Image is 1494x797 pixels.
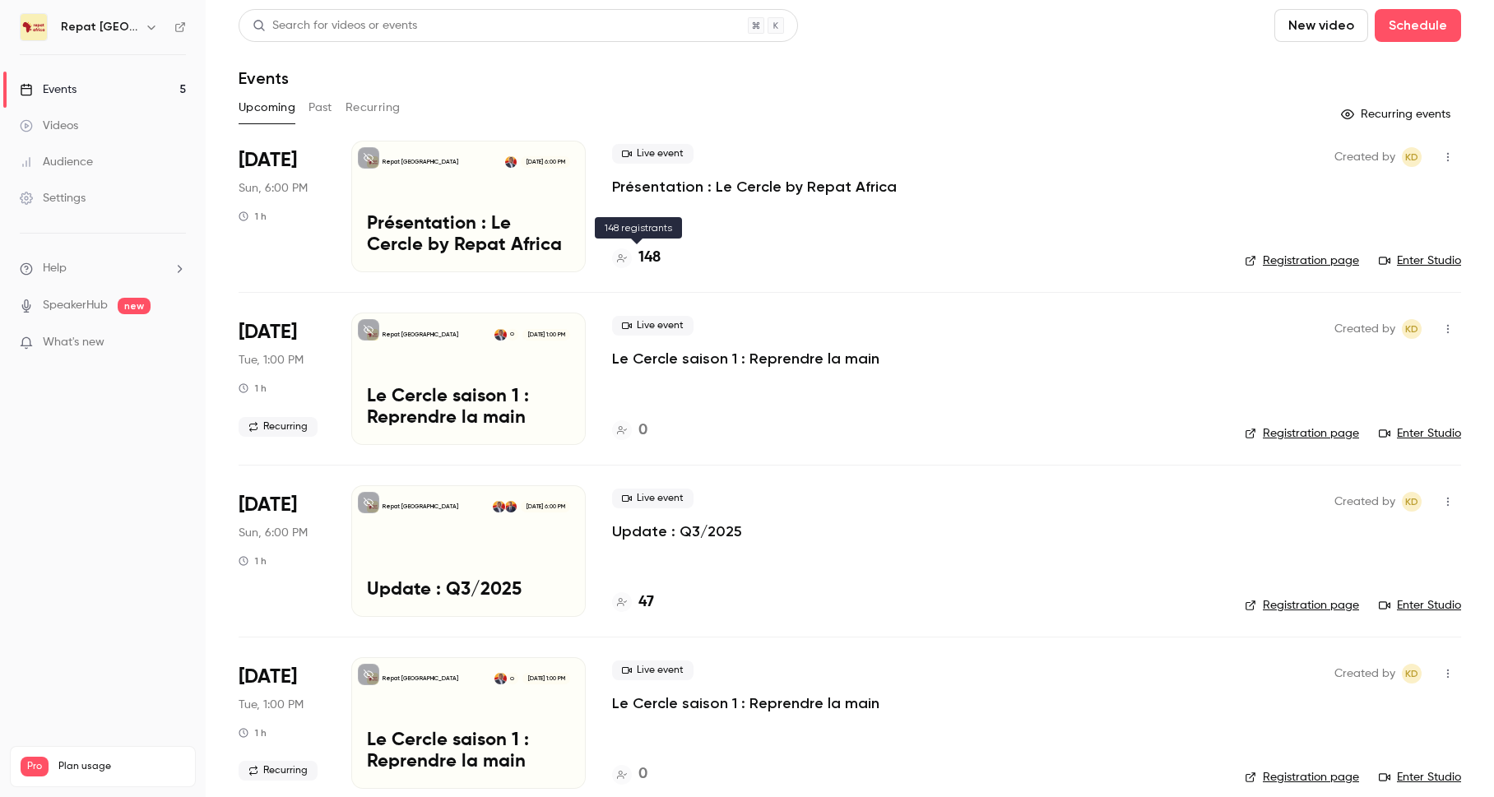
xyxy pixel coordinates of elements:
[612,177,897,197] a: Présentation : Le Cercle by Repat Africa
[1245,425,1359,442] a: Registration page
[1334,664,1395,683] span: Created by
[612,591,654,614] a: 47
[612,521,742,541] p: Update : Q3/2025
[21,14,47,40] img: Repat Africa
[239,147,297,174] span: [DATE]
[494,673,506,684] img: Kara Diaby
[1405,319,1418,339] span: KD
[239,485,325,617] div: Sep 28 Sun, 8:00 PM (Europe/Brussels)
[1402,664,1422,683] span: Kara Diaby
[612,349,879,368] a: Le Cercle saison 1 : Reprendre la main
[494,329,506,341] img: Kara Diaby
[239,525,308,541] span: Sun, 6:00 PM
[1379,597,1461,614] a: Enter Studio
[1379,253,1461,269] a: Enter Studio
[20,81,77,98] div: Events
[383,158,458,166] p: Repat [GEOGRAPHIC_DATA]
[20,154,93,170] div: Audience
[239,95,295,121] button: Upcoming
[383,503,458,511] p: Repat [GEOGRAPHIC_DATA]
[61,19,138,35] h6: Repat [GEOGRAPHIC_DATA]
[1402,319,1422,339] span: Kara Diaby
[1245,769,1359,785] a: Registration page
[612,660,694,680] span: Live event
[309,95,332,121] button: Past
[239,761,318,781] span: Recurring
[118,298,151,314] span: new
[506,672,519,685] div: O
[351,485,586,617] a: Update : Q3/2025Repat [GEOGRAPHIC_DATA]Mounir TelkassKara Diaby[DATE] 6:00 PMUpdate : Q3/2025
[239,68,289,88] h1: Events
[239,664,297,690] span: [DATE]
[522,673,569,684] span: [DATE] 1:00 PM
[367,730,570,773] p: Le Cercle saison 1 : Reprendre la main
[253,17,417,35] div: Search for videos or events
[1245,253,1359,269] a: Registration page
[351,141,586,272] a: Présentation : Le Cercle by Repat AfricaRepat [GEOGRAPHIC_DATA]Kara Diaby[DATE] 6:00 PMPrésentati...
[612,489,694,508] span: Live event
[1402,492,1422,512] span: Kara Diaby
[522,329,569,341] span: [DATE] 1:00 PM
[638,591,654,614] h4: 47
[1334,492,1395,512] span: Created by
[383,331,458,339] p: Repat [GEOGRAPHIC_DATA]
[1334,101,1461,127] button: Recurring events
[1379,769,1461,785] a: Enter Studio
[612,419,647,442] a: 0
[20,260,186,277] li: help-dropdown-opener
[612,144,694,164] span: Live event
[1379,425,1461,442] a: Enter Studio
[20,190,86,206] div: Settings
[612,763,647,785] a: 0
[58,760,185,773] span: Plan usage
[21,757,49,776] span: Pro
[521,156,569,168] span: [DATE] 6:00 PM
[383,674,458,683] p: Repat [GEOGRAPHIC_DATA]
[367,387,570,429] p: Le Cercle saison 1 : Reprendre la main
[638,763,647,785] h4: 0
[1405,492,1418,512] span: KD
[239,313,325,444] div: Sep 23 Tue, 1:00 PM (Africa/Abidjan)
[166,336,186,350] iframe: Noticeable Trigger
[493,501,504,512] img: Kara Diaby
[239,180,308,197] span: Sun, 6:00 PM
[239,352,304,368] span: Tue, 1:00 PM
[239,726,267,739] div: 1 h
[1402,147,1422,167] span: Kara Diaby
[239,382,267,395] div: 1 h
[1334,147,1395,167] span: Created by
[351,657,586,789] a: Le Cercle saison 1 : Reprendre la mainRepat [GEOGRAPHIC_DATA]OKara Diaby[DATE] 1:00 PMLe Cercle s...
[351,313,586,444] a: Le Cercle saison 1 : Reprendre la mainRepat [GEOGRAPHIC_DATA]OKara Diaby[DATE] 1:00 PMLe Cercle s...
[505,156,517,168] img: Kara Diaby
[612,247,661,269] a: 148
[1274,9,1368,42] button: New video
[1405,664,1418,683] span: KD
[239,141,325,272] div: Sep 14 Sun, 8:00 PM (Europe/Brussels)
[239,697,304,713] span: Tue, 1:00 PM
[612,693,879,713] a: Le Cercle saison 1 : Reprendre la main
[239,554,267,568] div: 1 h
[638,247,661,269] h4: 148
[20,118,78,134] div: Videos
[239,417,318,437] span: Recurring
[521,501,569,512] span: [DATE] 6:00 PM
[367,580,570,601] p: Update : Q3/2025
[239,210,267,223] div: 1 h
[239,319,297,345] span: [DATE]
[367,214,570,257] p: Présentation : Le Cercle by Repat Africa
[43,260,67,277] span: Help
[638,419,647,442] h4: 0
[239,657,325,789] div: Sep 30 Tue, 1:00 PM (Africa/Abidjan)
[612,316,694,336] span: Live event
[43,297,108,314] a: SpeakerHub
[239,492,297,518] span: [DATE]
[1375,9,1461,42] button: Schedule
[1334,319,1395,339] span: Created by
[1245,597,1359,614] a: Registration page
[346,95,401,121] button: Recurring
[505,501,517,512] img: Mounir Telkass
[1405,147,1418,167] span: KD
[43,334,104,351] span: What's new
